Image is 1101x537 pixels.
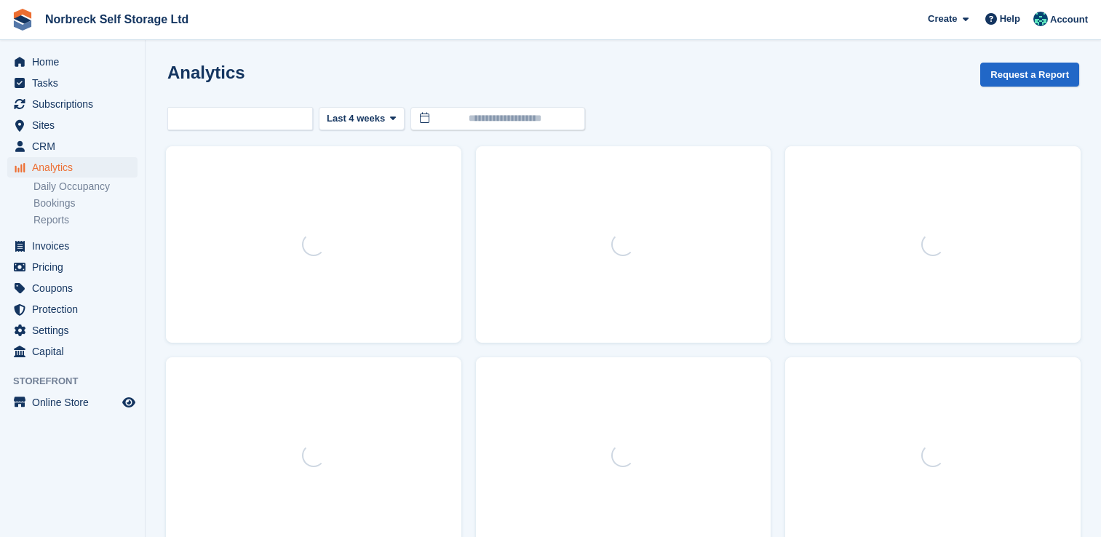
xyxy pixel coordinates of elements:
[32,115,119,135] span: Sites
[32,257,119,277] span: Pricing
[327,111,385,126] span: Last 4 weeks
[7,73,138,93] a: menu
[32,236,119,256] span: Invoices
[32,157,119,178] span: Analytics
[1050,12,1088,27] span: Account
[32,94,119,114] span: Subscriptions
[7,115,138,135] a: menu
[7,52,138,72] a: menu
[319,107,405,131] button: Last 4 weeks
[7,257,138,277] a: menu
[33,213,138,227] a: Reports
[1033,12,1048,26] img: Sally King
[32,278,119,298] span: Coupons
[33,180,138,194] a: Daily Occupancy
[7,299,138,319] a: menu
[167,63,245,82] h2: Analytics
[13,374,145,389] span: Storefront
[7,236,138,256] a: menu
[1000,12,1020,26] span: Help
[7,136,138,156] a: menu
[120,394,138,411] a: Preview store
[12,9,33,31] img: stora-icon-8386f47178a22dfd0bd8f6a31ec36ba5ce8667c1dd55bd0f319d3a0aa187defe.svg
[7,392,138,413] a: menu
[32,341,119,362] span: Capital
[7,157,138,178] a: menu
[7,320,138,341] a: menu
[33,196,138,210] a: Bookings
[32,320,119,341] span: Settings
[39,7,194,31] a: Norbreck Self Storage Ltd
[7,341,138,362] a: menu
[980,63,1079,87] button: Request a Report
[7,278,138,298] a: menu
[32,73,119,93] span: Tasks
[32,392,119,413] span: Online Store
[32,52,119,72] span: Home
[32,299,119,319] span: Protection
[32,136,119,156] span: CRM
[7,94,138,114] a: menu
[928,12,957,26] span: Create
